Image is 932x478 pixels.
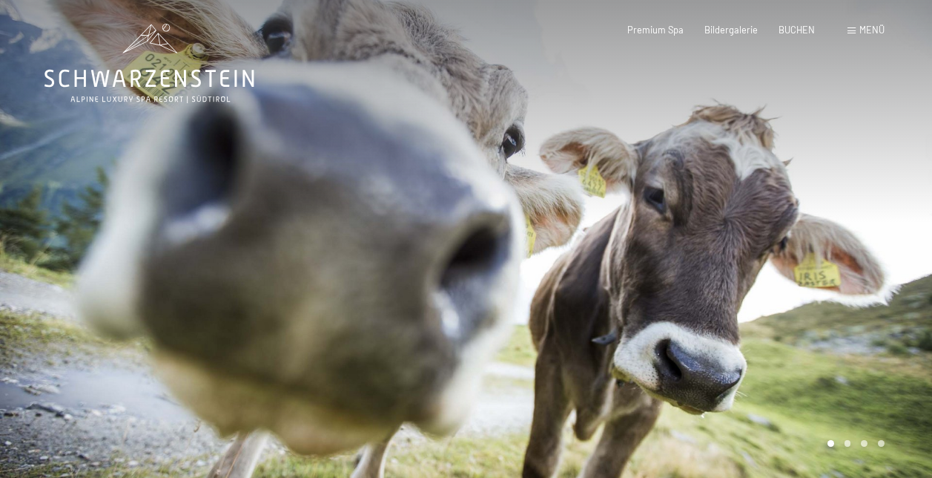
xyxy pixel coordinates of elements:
div: Carousel Page 1 (Current Slide) [827,440,834,447]
a: Premium Spa [627,24,684,36]
span: Menü [859,24,885,36]
a: Bildergalerie [704,24,758,36]
a: BUCHEN [779,24,815,36]
div: Carousel Page 2 [845,440,851,447]
div: Carousel Page 4 [878,440,885,447]
div: Carousel Page 3 [861,440,867,447]
div: Carousel Pagination [822,440,885,447]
